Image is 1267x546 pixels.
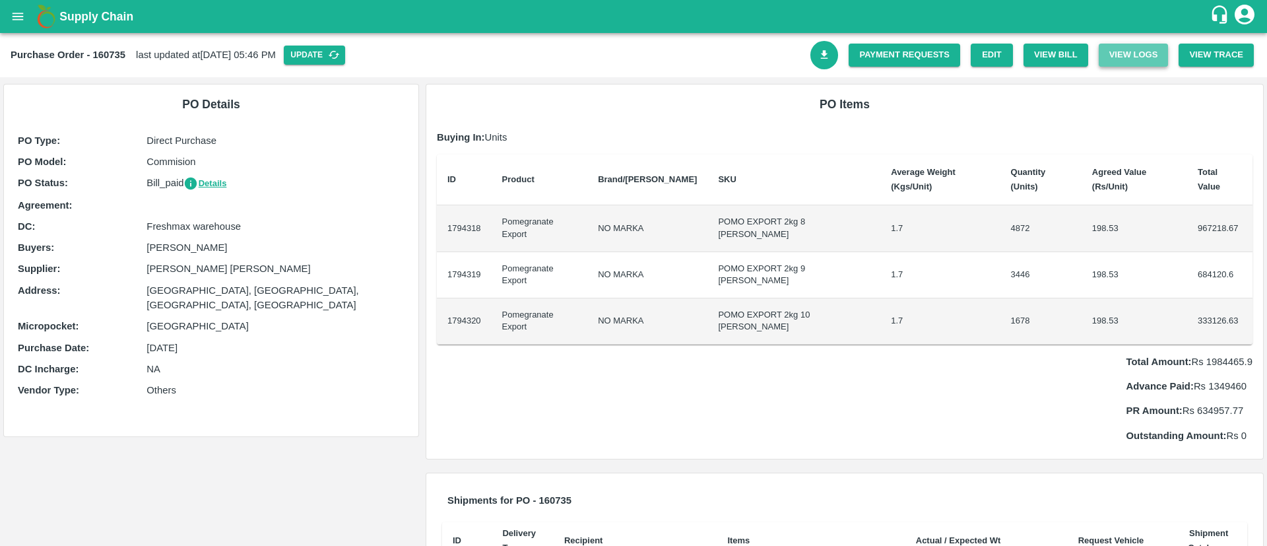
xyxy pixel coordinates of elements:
p: Bill_paid [146,176,405,191]
b: Vendor Type : [18,385,79,395]
td: 1794318 [437,205,492,252]
div: last updated at [DATE] 05:46 PM [11,46,810,65]
b: Address : [18,285,60,296]
b: Purchase Order - 160735 [11,50,125,60]
p: NA [146,362,405,376]
h6: PO Items [437,95,1252,114]
b: Supplier : [18,263,60,274]
b: PO Status : [18,178,68,188]
b: PO Type : [18,135,60,146]
b: Advance Paid: [1126,381,1194,392]
p: Others [146,383,405,397]
td: 684120.6 [1187,252,1252,298]
p: [PERSON_NAME] [PERSON_NAME] [146,261,405,276]
p: Rs 634957.77 [1126,403,1252,418]
td: 198.53 [1082,298,1187,345]
td: 4872 [1000,205,1082,252]
td: NO MARKA [587,252,707,298]
td: 1794320 [437,298,492,345]
td: POMO EXPORT 2kg 9 [PERSON_NAME] [707,252,880,298]
td: 1794319 [437,252,492,298]
b: DC : [18,221,35,232]
b: DC Incharge : [18,364,79,374]
a: Payment Requests [849,44,960,67]
td: 1.7 [880,252,1000,298]
h6: PO Details [15,95,408,114]
b: SKU [718,174,736,184]
b: Recipient [564,535,603,545]
p: Direct Purchase [146,133,405,148]
p: [DATE] [146,341,405,355]
b: Supply Chain [59,10,133,23]
b: Quantity (Units) [1011,167,1046,191]
td: 1.7 [880,205,1000,252]
button: open drawer [3,1,33,32]
p: Rs 0 [1126,428,1252,443]
b: Request Vehicle [1078,535,1144,545]
b: Outstanding Amount: [1126,430,1227,441]
button: Update [284,46,345,65]
td: 198.53 [1082,205,1187,252]
button: View Bill [1023,44,1088,67]
b: Shipments for PO - 160735 [447,495,571,506]
td: POMO EXPORT 2kg 10 [PERSON_NAME] [707,298,880,345]
td: NO MARKA [587,298,707,345]
button: View Logs [1099,44,1169,67]
p: Rs 1984465.9 [1126,355,1252,369]
b: Agreement: [18,200,72,211]
div: account of current user [1233,3,1256,30]
td: POMO EXPORT 2kg 8 [PERSON_NAME] [707,205,880,252]
b: ID [447,174,456,184]
div: customer-support [1210,5,1233,28]
b: ID [453,535,461,545]
td: Pomegranate Export [492,205,588,252]
td: 967218.67 [1187,205,1252,252]
td: 3446 [1000,252,1082,298]
p: Rs 1349460 [1126,379,1252,393]
img: logo [33,3,59,30]
td: NO MARKA [587,205,707,252]
b: Actual / Expected Wt [916,535,1001,545]
p: Freshmax warehouse [146,219,405,234]
b: Buying In: [437,132,485,143]
td: 1.7 [880,298,1000,345]
b: Items [727,535,750,545]
b: Total Value [1198,167,1220,191]
b: Product [502,174,535,184]
a: Supply Chain [59,7,1210,26]
b: Average Weight (Kgs/Unit) [891,167,956,191]
b: Purchase Date : [18,343,89,353]
button: View Trace [1179,44,1254,67]
td: 198.53 [1082,252,1187,298]
td: Pomegranate Export [492,252,588,298]
button: Details [183,176,226,191]
b: Brand/[PERSON_NAME] [598,174,697,184]
p: Commision [146,154,405,169]
p: [GEOGRAPHIC_DATA] [146,319,405,333]
b: Buyers : [18,242,54,253]
a: Edit [971,44,1013,67]
td: 1678 [1000,298,1082,345]
b: Agreed Value (Rs/Unit) [1092,167,1146,191]
p: [PERSON_NAME] [146,240,405,255]
b: PR Amount: [1126,405,1183,416]
p: Units [437,130,1252,145]
td: 333126.63 [1187,298,1252,345]
a: Download Bill [810,41,839,69]
p: [GEOGRAPHIC_DATA], [GEOGRAPHIC_DATA], [GEOGRAPHIC_DATA], [GEOGRAPHIC_DATA] [146,283,405,313]
b: PO Model : [18,156,66,167]
td: Pomegranate Export [492,298,588,345]
b: Total Amount: [1126,357,1192,367]
b: Micropocket : [18,321,79,331]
